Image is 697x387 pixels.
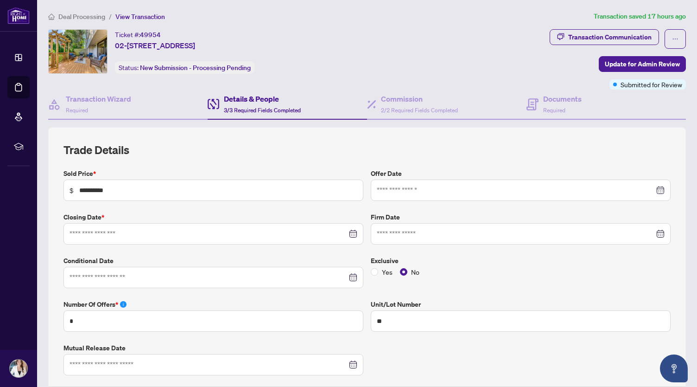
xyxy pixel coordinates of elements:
span: No [407,267,423,277]
span: 02-[STREET_ADDRESS] [115,40,195,51]
span: 49954 [140,31,161,39]
label: Conditional Date [63,256,363,266]
img: logo [7,7,30,24]
label: Offer Date [371,168,671,179]
span: Submitted for Review [621,79,682,90]
label: Firm Date [371,212,671,222]
span: Update for Admin Review [605,57,680,71]
li: / [109,11,112,22]
label: Unit/Lot Number [371,299,671,310]
span: Yes [378,267,396,277]
div: Transaction Communication [568,30,652,45]
h2: Trade Details [63,142,671,157]
h4: Commission [381,93,458,104]
span: home [48,13,55,20]
div: Ticket #: [115,29,161,40]
h4: Details & People [224,93,301,104]
h4: Transaction Wizard [66,93,131,104]
span: $ [70,185,74,195]
label: Closing Date [63,212,363,222]
button: Transaction Communication [550,29,659,45]
article: Transaction saved 17 hours ago [594,11,686,22]
span: Required [543,107,565,114]
span: View Transaction [115,13,165,21]
span: ellipsis [672,36,678,42]
h4: Documents [543,93,582,104]
div: Status: [115,61,254,74]
span: New Submission - Processing Pending [140,64,251,72]
label: Exclusive [371,256,671,266]
label: Sold Price [63,168,363,179]
img: IMG-W12251150_1.jpg [49,30,107,73]
span: Required [66,107,88,114]
label: Number of offers [63,299,363,310]
img: Profile Icon [10,360,27,377]
button: Open asap [660,355,688,382]
label: Mutual Release Date [63,343,363,353]
span: info-circle [120,301,127,308]
span: 3/3 Required Fields Completed [224,107,301,114]
button: Update for Admin Review [599,56,686,72]
span: Deal Processing [58,13,105,21]
span: 2/2 Required Fields Completed [381,107,458,114]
